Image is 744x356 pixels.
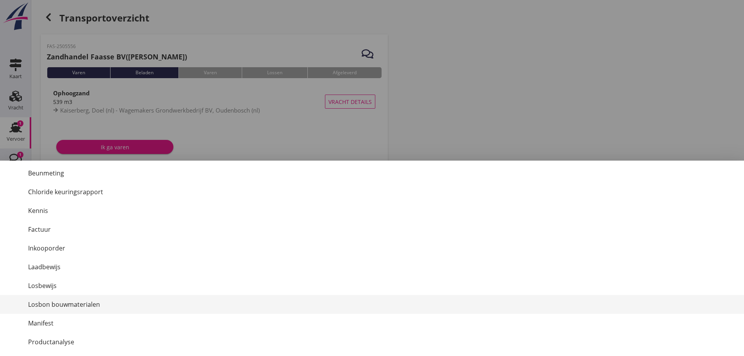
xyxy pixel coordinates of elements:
font: Losbon bouwmaterialen [28,300,100,309]
font: Losbewijs [28,281,57,290]
font: Factuur [28,225,51,234]
font: Kennis [28,206,48,215]
font: Beunmeting [28,169,64,177]
font: Productanalyse [28,338,74,346]
font: Manifest [28,319,54,327]
font: Inkooporder [28,244,65,252]
font: Laadbewijs [28,263,61,271]
font: Chloride keuringsrapport [28,188,103,196]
